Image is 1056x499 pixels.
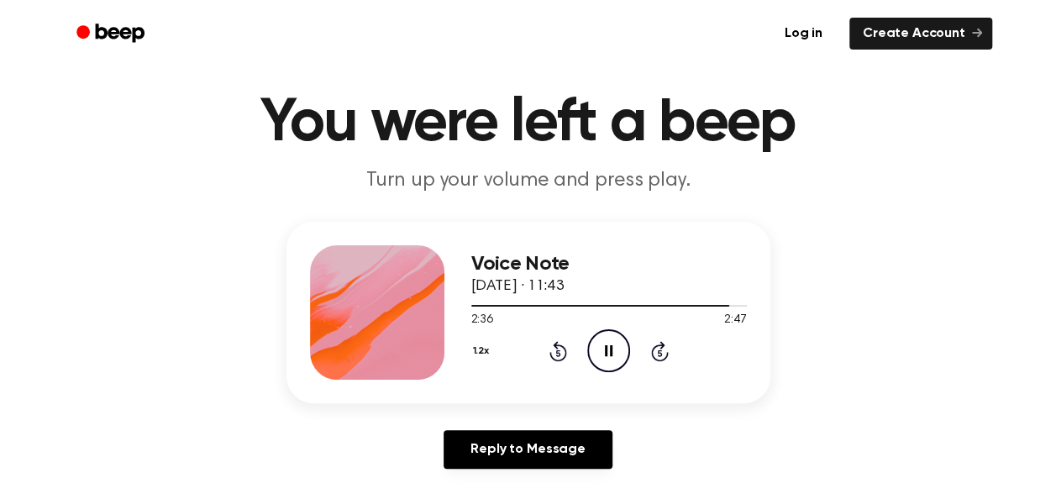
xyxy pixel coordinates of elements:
[206,167,851,195] p: Turn up your volume and press play.
[471,279,564,294] span: [DATE] · 11:43
[849,18,992,50] a: Create Account
[65,18,160,50] a: Beep
[724,312,746,329] span: 2:47
[98,93,959,154] h1: You were left a beep
[471,337,496,365] button: 1.2x
[768,14,839,53] a: Log in
[444,430,612,469] a: Reply to Message
[471,253,747,276] h3: Voice Note
[471,312,493,329] span: 2:36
